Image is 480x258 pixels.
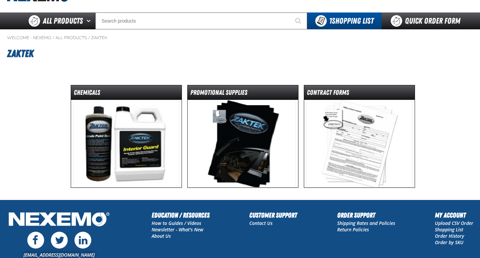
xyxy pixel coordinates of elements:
[71,85,182,188] a: Chemicals
[84,12,95,29] button: Open All Products pages
[190,100,296,188] img: Promotional Supplies
[304,88,415,100] dt: Contract Forms
[337,220,395,226] a: Shipping Rates and Policies
[95,12,307,29] input: Search
[24,252,95,258] a: [EMAIL_ADDRESS][DOMAIN_NAME]
[329,16,374,26] span: Shopping List
[435,239,463,246] a: Order by SKU
[329,16,332,26] strong: 1
[152,226,203,233] a: Newsletter - What's New
[152,210,210,220] h2: Education / Resources
[435,210,473,220] h2: My Account
[337,210,395,220] h2: Order Support
[7,35,51,40] a: Welcome - Nexemo
[7,35,473,40] nav: Breadcrumbs
[290,12,307,29] button: Start Searching
[337,226,369,233] a: Return Policies
[7,210,111,230] img: Nexemo Logo
[73,100,179,188] img: Chemicals
[7,45,473,63] h1: ZAKTEK
[188,88,298,100] dt: Promotional Supplies
[435,226,463,233] a: Shopping List
[249,220,273,226] a: Contact Us
[152,233,171,239] a: About Us
[56,35,87,40] a: All Products
[382,12,473,29] a: Quick Order Form
[152,220,201,226] a: How to Guides / Videos
[187,85,298,188] a: Promotional Supplies
[307,12,382,29] button: You have 1 Shopping List. Open to view details
[52,35,55,40] span: /
[435,233,464,239] a: Order History
[249,210,297,220] h2: Customer Support
[43,15,83,27] span: All Products
[306,100,412,188] img: Contract Forms
[304,85,415,188] a: Contract Forms
[435,220,473,226] a: Upload CSV Order
[91,35,107,40] a: ZAKTEK
[71,88,182,100] dt: Chemicals
[88,35,90,40] span: /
